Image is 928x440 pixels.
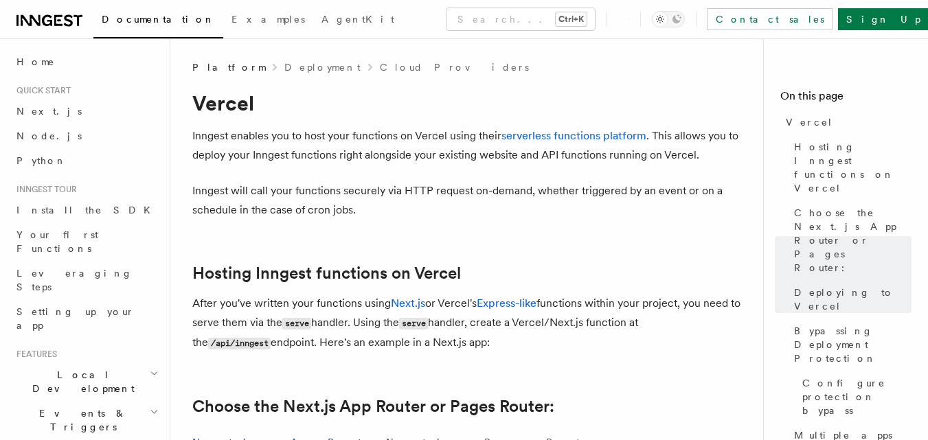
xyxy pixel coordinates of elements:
kbd: Ctrl+K [556,12,587,26]
a: Deployment [284,60,361,74]
code: /api/inngest [208,338,271,349]
a: Install the SDK [11,198,161,222]
span: Your first Functions [16,229,98,254]
button: Search...Ctrl+K [446,8,595,30]
span: Node.js [16,130,82,141]
p: After you've written your functions using or Vercel's functions within your project, you need to ... [192,294,742,353]
a: Setting up your app [11,299,161,338]
span: AgentKit [321,14,394,25]
a: Next.js [391,297,425,310]
button: Events & Triggers [11,401,161,439]
span: Examples [231,14,305,25]
a: Hosting Inngest functions on Vercel [192,264,461,283]
span: Hosting Inngest functions on Vercel [794,140,912,195]
a: Python [11,148,161,173]
p: Inngest will call your functions securely via HTTP request on-demand, whether triggered by an eve... [192,181,742,220]
span: Leveraging Steps [16,268,133,292]
a: Bypassing Deployment Protection [789,319,912,371]
span: Choose the Next.js App Router or Pages Router: [794,206,912,275]
span: Features [11,349,57,360]
span: Vercel [786,115,833,129]
a: Examples [223,4,313,37]
span: Platform [192,60,265,74]
button: Local Development [11,362,161,401]
span: Deploying to Vercel [794,286,912,313]
code: serve [282,318,311,329]
a: Cloud Providers [380,60,529,74]
a: Deploying to Vercel [789,280,912,319]
span: Configure protection bypass [802,376,912,417]
span: Local Development [11,368,150,395]
span: Events & Triggers [11,406,150,434]
a: Documentation [93,4,223,38]
span: Documentation [102,14,215,25]
span: Setting up your app [16,306,135,331]
span: Bypassing Deployment Protection [794,324,912,365]
a: Choose the Next.js App Router or Pages Router: [789,200,912,280]
span: Next.js [16,106,82,117]
a: Next.js [11,99,161,124]
h1: Vercel [192,91,742,115]
a: Home [11,49,161,74]
p: Inngest enables you to host your functions on Vercel using their . This allows you to deploy your... [192,126,742,165]
span: Home [16,55,55,69]
span: Install the SDK [16,205,159,216]
span: Quick start [11,85,71,96]
a: Your first Functions [11,222,161,261]
a: Leveraging Steps [11,261,161,299]
a: Configure protection bypass [797,371,912,423]
a: Vercel [780,110,912,135]
button: Toggle dark mode [652,11,685,27]
a: AgentKit [313,4,403,37]
span: Python [16,155,67,166]
a: Hosting Inngest functions on Vercel [789,135,912,200]
a: Express-like [477,297,536,310]
a: Contact sales [707,8,833,30]
h4: On this page [780,88,912,110]
a: serverless functions platform [501,129,646,142]
code: serve [399,318,428,329]
span: Inngest tour [11,184,77,195]
a: Choose the Next.js App Router or Pages Router: [192,397,554,416]
a: Node.js [11,124,161,148]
